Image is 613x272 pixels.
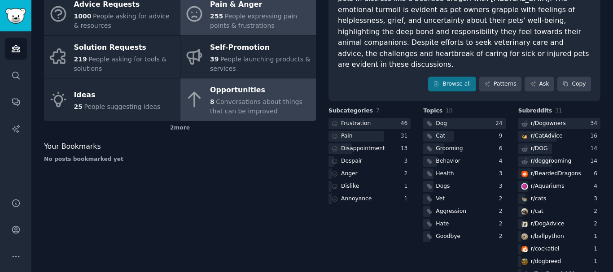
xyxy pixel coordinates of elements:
a: Disappointment13 [328,143,411,155]
div: 4 [594,182,600,190]
span: Subreddits [518,107,552,115]
div: 1 [594,258,600,266]
div: Goodbye [436,233,460,241]
span: Subcategories [328,107,373,115]
span: People suggesting ideas [84,103,160,110]
span: 31 [555,108,562,114]
a: Frustration46 [328,118,411,130]
span: 255 [210,13,223,20]
span: Your Bookmarks [44,141,101,152]
div: r/ cockatiel [531,245,560,253]
div: r/ BeardedDragons [531,170,581,178]
div: Disappointment [341,145,385,153]
div: 2 [499,207,506,216]
span: 7 [376,108,380,114]
img: CatAdvice [521,133,528,139]
img: ballpython [521,233,528,240]
img: DogAdvice [521,221,528,227]
a: Solution Requests219People asking for tools & solutions [44,36,180,78]
a: catr/cat2 [518,206,600,217]
div: Opportunities [210,83,311,98]
span: 219 [74,56,87,63]
div: 2 [594,207,600,216]
a: Hate2 [423,219,505,230]
div: 1 [594,233,600,241]
div: 6 [594,170,600,178]
img: cat [521,208,528,215]
div: 2 [499,220,506,228]
a: r/doggrooming14 [518,156,600,167]
a: Patterns [479,77,521,92]
a: dogbreedr/dogbreed1 [518,256,600,268]
a: Grooming6 [423,143,505,155]
img: cockatiel [521,246,528,252]
span: People asking for tools & solutions [74,56,167,72]
div: 2 [594,220,600,228]
a: r/DOG14 [518,143,600,155]
span: 1000 [74,13,92,20]
div: Aggression [436,207,466,216]
a: Ideas25People suggesting ideas [44,78,180,121]
a: DogAdvicer/DogAdvice2 [518,219,600,230]
div: r/ CatAdvice [531,132,563,140]
div: Vet [436,195,445,203]
span: 39 [210,56,219,63]
div: r/ cats [531,195,547,203]
a: CatAdvicer/CatAdvice16 [518,131,600,142]
img: BeardedDragons [521,171,528,177]
div: Anger [341,170,358,178]
img: cats [521,196,528,202]
div: Grooming [436,145,463,153]
div: Solution Requests [74,40,175,55]
div: Hate [436,220,449,228]
a: catsr/cats3 [518,194,600,205]
div: 3 [594,195,600,203]
div: Despair [341,157,362,165]
div: 16 [590,132,600,140]
button: Copy [557,77,591,92]
a: Vet2 [423,194,505,205]
div: 4 [499,157,506,165]
a: Behavior4 [423,156,505,167]
a: Aquariumsr/Aquariums4 [518,181,600,192]
div: 2 [499,195,506,203]
div: 9 [499,132,506,140]
div: r/ DOG [531,145,548,153]
a: ballpythonr/ballpython1 [518,231,600,242]
a: Ask [525,77,554,92]
div: 3 [499,182,506,190]
a: Dog24 [423,118,505,130]
span: Topics [423,107,442,115]
div: 2 more [44,121,316,135]
a: Aggression2 [423,206,505,217]
div: 1 [594,245,600,253]
div: 2 [404,170,411,178]
div: 13 [401,145,411,153]
a: Self-Promotion39People launching products & services [180,36,316,78]
a: BeardedDragonsr/BeardedDragons6 [518,168,600,180]
div: Cat [436,132,445,140]
a: Pain31 [328,131,411,142]
a: Opportunities8Conversations about things that can be improved [180,78,316,121]
div: Frustration [341,120,371,128]
span: 8 [210,98,215,105]
div: r/ cat [531,207,543,216]
div: Self-Promotion [210,40,311,55]
div: 1 [404,195,411,203]
div: 14 [590,145,600,153]
div: Health [436,170,454,178]
span: People expressing pain points & frustrations [210,13,297,29]
img: Aquariums [521,183,528,190]
div: Dislike [341,182,359,190]
a: Dislike1 [328,181,411,192]
div: No posts bookmarked yet [44,155,316,164]
div: Annoyance [341,195,372,203]
div: Ideas [74,88,161,102]
div: Behavior [436,157,460,165]
div: r/ Dogowners [531,120,566,128]
div: 31 [401,132,411,140]
a: Browse all [428,77,476,92]
span: People launching products & services [210,56,310,72]
div: 3 [404,157,411,165]
a: r/Dogowners34 [518,118,600,130]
